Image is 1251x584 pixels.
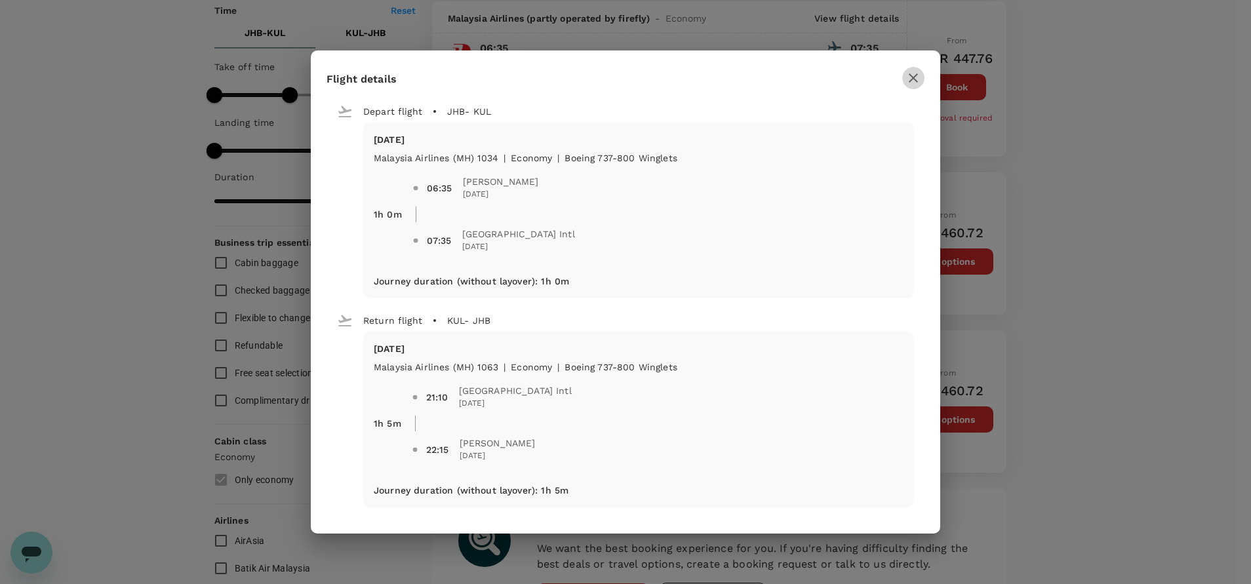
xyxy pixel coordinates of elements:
[511,151,552,165] p: economy
[565,360,677,374] p: Boeing 737-800 Winglets
[374,151,498,165] p: Malaysia Airlines (MH) 1034
[557,362,559,372] span: |
[463,175,539,188] span: [PERSON_NAME]
[447,314,490,327] p: KUL - JHB
[426,443,449,456] div: 22:15
[511,360,552,374] p: economy
[374,133,903,146] p: [DATE]
[460,437,536,450] span: [PERSON_NAME]
[327,73,397,85] span: Flight details
[462,227,575,241] span: [GEOGRAPHIC_DATA] Intl
[504,153,506,163] span: |
[447,105,491,118] p: JHB - KUL
[374,417,401,430] p: 1h 5m
[374,275,569,288] p: Journey duration (without layover) : 1h 0m
[462,241,575,254] span: [DATE]
[374,484,568,497] p: Journey duration (without layover) : 1h 5m
[374,342,903,355] p: [DATE]
[427,234,452,247] div: 07:35
[363,105,422,118] p: Depart flight
[504,362,506,372] span: |
[459,384,572,397] span: [GEOGRAPHIC_DATA] Intl
[565,151,677,165] p: Boeing 737-800 Winglets
[426,391,448,404] div: 21:10
[460,450,536,463] span: [DATE]
[463,188,539,201] span: [DATE]
[557,153,559,163] span: |
[374,360,498,374] p: Malaysia Airlines (MH) 1063
[374,208,402,221] p: 1h 0m
[459,397,572,410] span: [DATE]
[427,182,452,195] div: 06:35
[363,314,422,327] p: Return flight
